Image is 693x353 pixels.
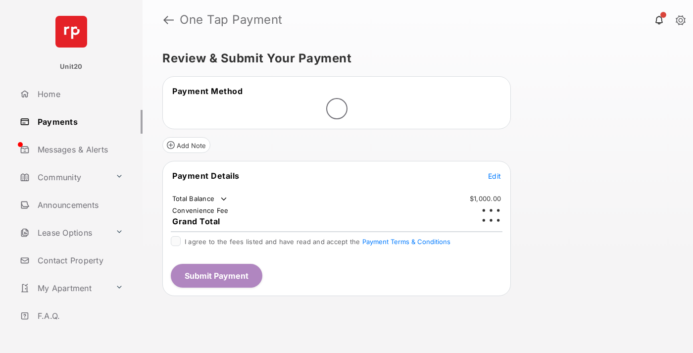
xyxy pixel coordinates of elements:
[16,276,111,300] a: My Apartment
[180,14,283,26] strong: One Tap Payment
[16,193,143,217] a: Announcements
[185,238,450,246] span: I agree to the fees listed and have read and accept the
[172,194,229,204] td: Total Balance
[16,304,143,328] a: F.A.Q.
[488,172,501,180] span: Edit
[172,171,240,181] span: Payment Details
[171,264,262,288] button: Submit Payment
[362,238,450,246] button: I agree to the fees listed and have read and accept the
[172,216,220,226] span: Grand Total
[16,82,143,106] a: Home
[55,16,87,48] img: svg+xml;base64,PHN2ZyB4bWxucz0iaHR0cDovL3d3dy53My5vcmcvMjAwMC9zdmciIHdpZHRoPSI2NCIgaGVpZ2h0PSI2NC...
[60,62,83,72] p: Unit20
[172,206,229,215] td: Convenience Fee
[162,52,665,64] h5: Review & Submit Your Payment
[16,221,111,245] a: Lease Options
[162,137,210,153] button: Add Note
[16,165,111,189] a: Community
[16,249,143,272] a: Contact Property
[488,171,501,181] button: Edit
[172,86,243,96] span: Payment Method
[469,194,501,203] td: $1,000.00
[16,110,143,134] a: Payments
[16,138,143,161] a: Messages & Alerts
